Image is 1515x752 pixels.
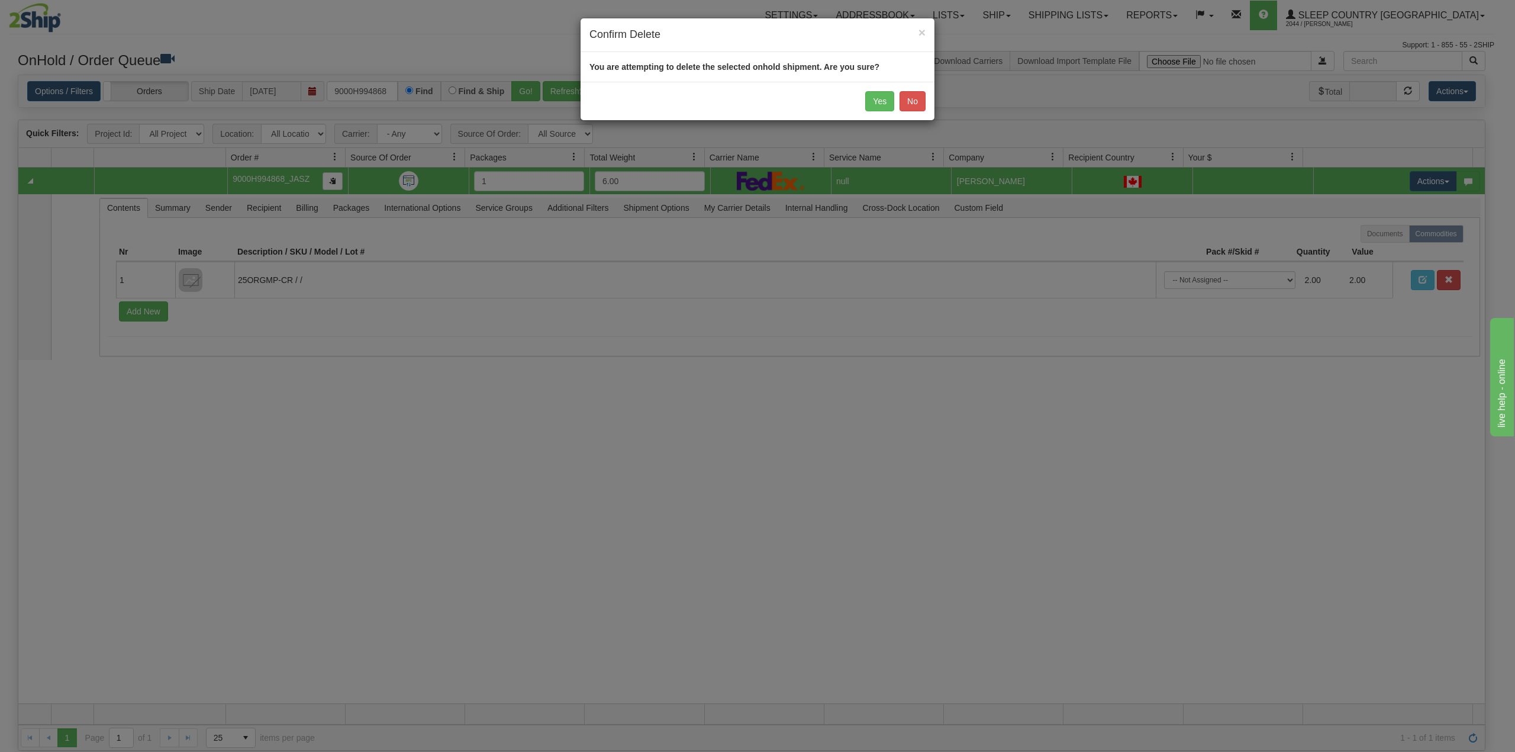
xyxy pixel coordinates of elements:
[918,26,926,38] button: Close
[865,91,894,111] button: Yes
[589,62,879,72] strong: You are attempting to delete the selected onhold shipment. Are you sure?
[589,27,926,43] h4: Confirm Delete
[1488,316,1514,436] iframe: chat widget
[918,25,926,39] span: ×
[9,7,109,21] div: live help - online
[900,91,926,111] button: No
